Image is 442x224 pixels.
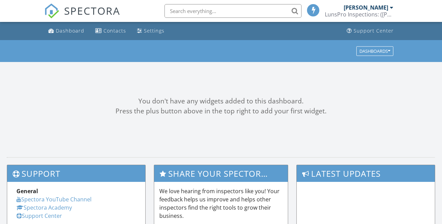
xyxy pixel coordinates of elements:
div: Dashboard [56,27,84,34]
a: SPECTORA [44,9,120,24]
div: Dashboards [359,49,390,53]
input: Search everything... [164,4,302,18]
div: LunsPro Inspections: (Charlotte) [325,11,393,18]
p: We love hearing from inspectors like you! Your feedback helps us improve and helps other inspecto... [159,187,283,220]
button: Dashboards [356,46,393,56]
div: Contacts [103,27,126,34]
a: Support Center [16,212,62,220]
img: The Best Home Inspection Software - Spectora [44,3,59,18]
div: Support Center [354,27,394,34]
h3: Latest Updates [297,165,435,182]
h3: Share Your Spectora Experience [154,165,288,182]
div: [PERSON_NAME] [344,4,388,11]
span: SPECTORA [64,3,120,18]
div: Press the plus button above in the top right to add your first widget. [7,106,435,116]
a: Dashboard [46,25,87,37]
a: Settings [134,25,167,37]
a: Spectora Academy [16,204,72,211]
h3: Support [7,165,145,182]
strong: General [16,187,38,195]
div: Settings [144,27,164,34]
a: Contacts [93,25,129,37]
a: Support Center [344,25,396,37]
div: You don't have any widgets added to this dashboard. [7,96,435,106]
a: Spectora YouTube Channel [16,196,91,203]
